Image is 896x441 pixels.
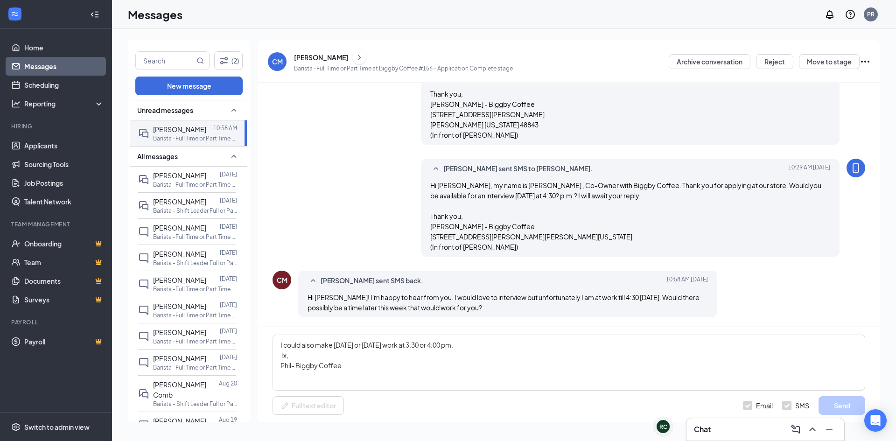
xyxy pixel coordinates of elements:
[138,305,149,316] svg: ChatInactive
[138,226,149,238] svg: ChatInactive
[24,136,104,155] a: Applicants
[867,10,875,18] div: PR
[137,152,178,161] span: All messages
[153,285,237,293] p: Barista -Full Time or Part Time at Biggby Coffee #156
[153,311,237,319] p: Barista -Full Time or Part Time at Biggby Coffee #156
[220,223,237,231] p: [DATE]
[430,119,831,130] p: [PERSON_NAME] [US_STATE] 48843
[153,417,206,425] span: [PERSON_NAME]
[228,105,239,116] svg: SmallChevronUp
[11,318,102,326] div: Payroll
[138,388,149,399] svg: DoubleChat
[819,396,865,415] button: Send
[273,335,865,391] textarea: I could also make [DATE] or [DATE] work at 3:30 or 4:00 pm. Tx, Phil- Biggby Coffee
[153,197,206,206] span: [PERSON_NAME]
[220,275,237,283] p: [DATE]
[135,77,243,95] button: New message
[220,353,237,361] p: [DATE]
[277,275,287,285] div: CM
[153,171,206,180] span: [PERSON_NAME]
[669,54,750,69] button: Archive conversation
[219,379,237,387] p: Aug 20
[666,275,708,287] span: [DATE] 10:58 AM
[137,105,193,115] span: Unread messages
[430,181,821,251] span: Hi [PERSON_NAME], my name is [PERSON_NAME] , Co-Owner with Biggby Coffee. Thank you for applying ...
[90,10,99,19] svg: Collapse
[136,52,195,70] input: Search
[805,422,820,437] button: ChevronUp
[153,276,206,284] span: [PERSON_NAME]
[824,424,835,435] svg: Minimize
[352,50,366,64] button: ChevronRight
[24,422,90,432] div: Switch to admin view
[153,224,206,232] span: [PERSON_NAME]
[228,151,239,162] svg: SmallChevronUp
[272,57,283,66] div: CM
[24,76,104,94] a: Scheduling
[153,337,237,345] p: Barista -Full Time or Part Time at Biggby Coffee #156
[321,275,423,287] span: [PERSON_NAME] sent SMS back.
[153,134,237,142] p: Barista -Full Time or Part Time at Biggby Coffee #156
[138,128,149,139] svg: DoubleChat
[24,155,104,174] a: Sourcing Tools
[138,200,149,211] svg: DoubleChat
[24,192,104,211] a: Talent Network
[24,272,104,290] a: DocumentsCrown
[153,259,237,267] p: Barista - Shift Leader Full or Part Time at Biggby Coffee #156
[294,53,348,62] div: [PERSON_NAME]
[214,51,243,70] button: Filter (2)
[213,124,237,132] p: 10:58 AM
[694,424,711,434] h3: Chat
[355,52,364,63] svg: ChevronRight
[153,125,206,133] span: [PERSON_NAME]
[443,163,593,175] span: [PERSON_NAME] sent SMS to [PERSON_NAME].
[220,196,237,204] p: [DATE]
[153,354,206,363] span: [PERSON_NAME]
[822,422,837,437] button: Minimize
[280,401,290,410] svg: Pen
[220,249,237,257] p: [DATE]
[153,380,206,399] span: [PERSON_NAME] Comb
[850,162,861,174] svg: MobileSms
[788,163,830,175] span: [DATE] 10:29 AM
[659,423,667,431] div: RC
[860,56,871,67] svg: Ellipses
[756,54,793,69] button: Reject
[430,163,441,175] svg: SmallChevronUp
[308,293,700,312] span: Hi [PERSON_NAME]! I'm happy to hear from you. I would love to interview but unfortunately I am at...
[864,409,887,432] div: Open Intercom Messenger
[153,250,206,258] span: [PERSON_NAME]
[807,424,818,435] svg: ChevronUp
[196,57,204,64] svg: MagnifyingGlass
[308,275,319,287] svg: SmallChevronUp
[24,332,104,351] a: PayrollCrown
[153,364,237,371] p: Barista -Full Time or Part Time at Biggby Coffee #156
[24,174,104,192] a: Job Postings
[24,99,105,108] div: Reporting
[11,99,21,108] svg: Analysis
[138,420,149,431] svg: ChatInactive
[24,253,104,272] a: TeamCrown
[11,220,102,228] div: Team Management
[24,234,104,253] a: OnboardingCrown
[824,9,835,20] svg: Notifications
[788,422,803,437] button: ComposeMessage
[11,422,21,432] svg: Settings
[273,396,344,415] button: Full text editorPen
[790,424,801,435] svg: ComposeMessage
[153,207,237,215] p: Barista - Shift Leader Full or Part Time at Biggby Coffee #156
[24,38,104,57] a: Home
[430,109,831,119] p: [STREET_ADDRESS][PERSON_NAME]
[24,290,104,309] a: SurveysCrown
[138,279,149,290] svg: ChatInactive
[153,400,237,408] p: Barista - Shift Leader Full or Part Time at Biggby Coffee #156
[11,122,102,130] div: Hiring
[219,416,237,424] p: Aug 19
[138,252,149,264] svg: ChatInactive
[138,174,149,185] svg: DoubleChat
[430,89,831,99] p: Thank you,
[799,54,860,69] button: Move to stage
[10,9,20,19] svg: WorkstreamLogo
[128,7,182,22] h1: Messages
[153,328,206,336] span: [PERSON_NAME]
